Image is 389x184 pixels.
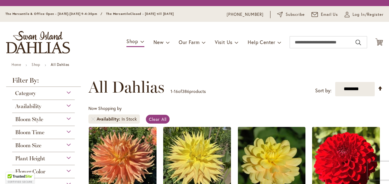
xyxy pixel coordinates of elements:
span: 16 [174,88,178,94]
span: The Mercantile & Office Open - [DATE]-[DATE] 9-4:30pm / The Mercantile [5,12,130,16]
a: Shop [32,62,40,67]
a: [PHONE_NUMBER] [227,12,263,18]
span: Bloom Style [15,116,43,123]
span: Closed - [DATE] till [DATE] [130,12,174,16]
button: Search [356,38,361,47]
a: Email Us [312,12,338,18]
a: store logo [6,31,70,53]
span: Subscribe [286,12,305,18]
span: All Dahlias [88,78,164,96]
span: Category [15,90,36,97]
strong: Filter By: [6,77,81,87]
span: Help Center [248,39,275,45]
span: 1 [170,88,172,94]
iframe: Launch Accessibility Center [5,162,22,179]
span: Flower Color [15,168,45,175]
span: Email Us [321,12,338,18]
a: Remove Availability In Stock [91,117,95,121]
span: Our Farm [179,39,199,45]
span: Shop [126,38,138,44]
a: Home [12,62,21,67]
p: - of products [170,87,206,96]
span: Visit Us [215,39,232,45]
span: Availability [97,116,122,122]
a: Log In/Register [345,12,384,18]
label: Sort by: [315,85,332,96]
div: In Stock [122,116,137,122]
span: Log In/Register [353,12,384,18]
strong: All Dahlias [51,62,69,67]
a: Subscribe [277,12,305,18]
a: Clear All [146,115,170,124]
span: Availability [15,103,41,110]
span: Now Shopping by [88,105,122,111]
span: New [153,39,164,45]
span: Bloom Size [15,142,41,149]
span: Plant Height [15,155,45,162]
span: 386 [182,88,189,94]
span: Clear All [149,116,167,122]
span: Bloom Time [15,129,44,136]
